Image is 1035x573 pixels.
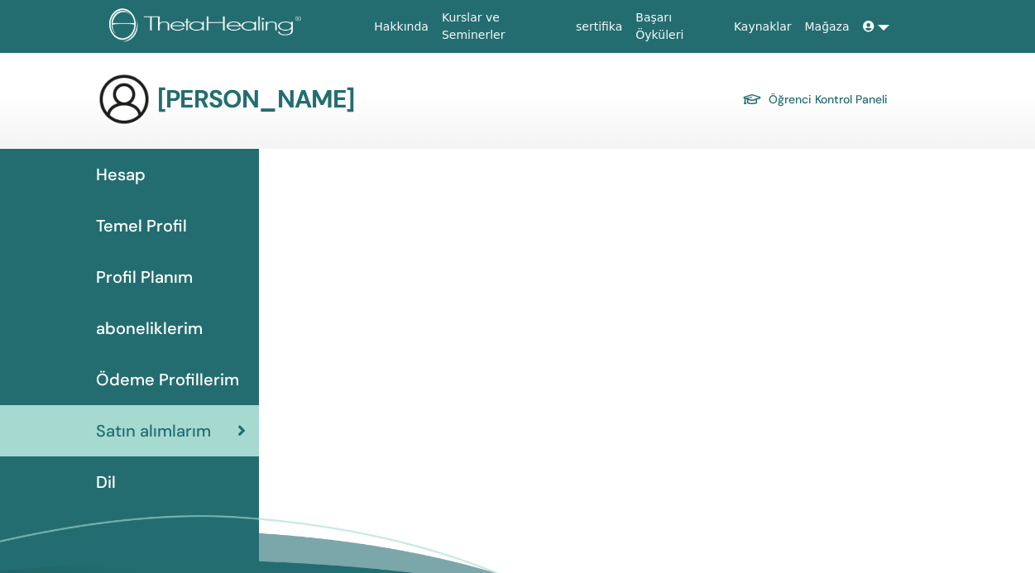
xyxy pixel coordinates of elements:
[96,213,187,238] span: Temel Profil
[629,2,727,50] a: Başarı Öyküleri
[96,470,116,494] span: Dil
[798,12,855,42] a: Mağaza
[157,84,355,114] h3: [PERSON_NAME]
[569,12,629,42] a: sertifika
[435,2,569,50] a: Kurslar ve Seminerler
[367,12,435,42] a: Hakkında
[96,418,211,443] span: Satın alımlarım
[727,12,798,42] a: Kaynaklar
[96,367,239,392] span: Ödeme Profillerim
[98,73,151,126] img: generic-user-icon.jpg
[96,265,193,289] span: Profil Planım
[109,8,307,45] img: logo.png
[742,88,888,111] a: Öğrenci Kontrol Paneli
[96,316,203,341] span: aboneliklerim
[96,162,146,187] span: Hesap
[742,93,762,107] img: graduation-cap.svg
